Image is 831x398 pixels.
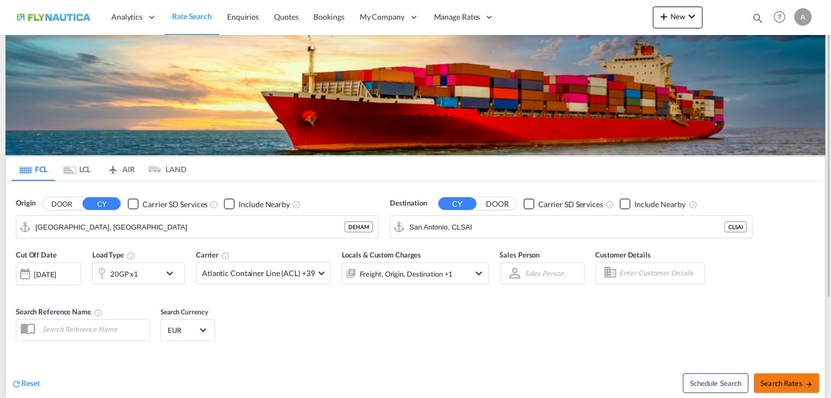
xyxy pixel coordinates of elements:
[752,12,764,24] md-icon: icon-magnify
[685,10,698,23] md-icon: icon-chevron-down
[11,157,186,181] md-pagination-wrapper: Use the left and right arrow keys to navigate between tabs
[224,198,290,209] md-checkbox: Checkbox No Ink
[106,163,120,171] md-icon: icon-airplane
[683,373,749,393] button: Note: By default Schedule search will only considerorigin ports, destination ports and cut off da...
[128,198,207,209] md-checkbox: Checkbox No Ink
[689,200,698,209] md-icon: Unchecked: Ignores neighbouring ports when fetching rates.Checked : Includes neighbouring ports w...
[314,12,345,21] span: Bookings
[473,267,486,280] md-icon: icon-chevron-down
[143,199,207,210] div: Carrier SD Services
[210,200,218,209] md-icon: Unchecked: Search for CY (Container Yard) services for all selected carriers.Checked : Search for...
[754,373,820,393] button: Search Ratesicon-arrow-right
[99,157,143,181] md-tab-item: AIR
[16,216,378,238] md-input-container: Hamburg, DEHAM
[657,12,698,21] span: New
[168,325,198,335] span: EUR
[752,12,764,28] div: icon-magnify
[55,157,99,181] md-tab-item: LCL
[143,157,186,181] md-tab-item: LAND
[596,250,651,259] span: Customer Details
[16,307,103,316] span: Search Reference Name
[221,251,230,260] md-icon: The selected Trucker/Carrierwill be displayed in the rate results If the rates are from another f...
[127,251,135,260] md-icon: icon-information-outline
[16,262,81,285] div: [DATE]
[227,12,259,21] span: Enquiries
[35,219,345,235] input: Search by Port
[11,379,21,389] md-icon: icon-refresh
[161,308,208,316] span: Search Currency
[620,198,686,209] md-checkbox: Checkbox No Ink
[172,11,212,21] span: Rate Search
[770,8,789,26] span: Help
[11,378,40,390] div: icon-refreshReset
[538,199,603,210] div: Carrier SD Services
[5,35,826,155] img: LCL+%26+FCL+BACKGROUND.png
[390,216,752,238] md-input-container: San Antonio, CLSAI
[524,265,565,281] md-select: Sales Person
[92,262,185,284] div: 20GP x1icon-chevron-down
[292,200,301,209] md-icon: Unchecked: Ignores neighbouring ports when fetching rates.Checked : Includes neighbouring ports w...
[770,8,794,27] div: Help
[16,198,35,209] span: Origin
[438,197,477,210] button: CY
[6,182,825,398] div: Origin DOOR CY Checkbox No InkUnchecked: Search for CY (Container Yard) services for all selected...
[92,250,135,259] span: Load Type
[37,321,149,337] input: Search Reference Name
[390,198,427,209] span: Destination
[794,8,812,26] div: A
[360,266,453,282] div: Freight Origin Destination Factory Stuffing
[409,219,725,235] input: Search by Port
[239,199,290,210] div: Include Nearby
[163,267,182,280] md-icon: icon-chevron-down
[11,157,55,181] md-tab-item: FCL
[111,11,143,22] span: Analytics
[360,11,405,22] span: My Company
[110,266,138,282] div: 20GP x1
[16,250,57,259] span: Cut Off Date
[653,7,703,28] button: icon-plus 400-fgNewicon-chevron-down
[43,198,81,210] button: DOOR
[434,11,480,22] span: Manage Rates
[657,10,670,23] md-icon: icon-plus 400-fg
[34,270,56,279] div: [DATE]
[342,262,489,284] div: Freight Origin Destination Factory Stuffingicon-chevron-down
[16,5,90,30] img: 9ba71a70730211f0938d81abc5cb9893.png
[524,198,603,209] md-checkbox: Checkbox No Ink
[725,221,747,232] div: CLSAI
[619,265,701,282] input: Enter Customer Details
[606,200,614,209] md-icon: Unchecked: Search for CY (Container Yard) services for all selected carriers.Checked : Search for...
[196,250,230,259] span: Carrier
[345,221,373,232] div: DEHAM
[274,12,298,21] span: Quotes
[500,250,540,259] span: Sales Person
[761,379,813,388] span: Search Rates
[634,199,686,210] div: Include Nearby
[82,197,121,210] button: CY
[21,378,40,388] span: Reset
[94,308,103,317] md-icon: Your search will be saved by the below given name
[16,284,24,299] md-datepicker: Select
[478,198,517,210] button: DOOR
[202,268,315,279] span: Atlantic Container Line (ACL) +39
[805,381,813,388] md-icon: icon-arrow-right
[342,250,422,259] span: Locals & Custom Charges
[167,322,209,338] md-select: Select Currency: € EUREuro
